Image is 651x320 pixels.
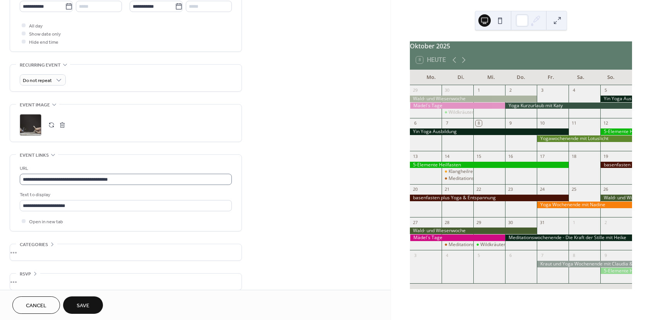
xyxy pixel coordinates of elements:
[473,241,505,248] div: Wildkräuter Naturapotheke
[539,153,545,159] div: 17
[412,153,418,159] div: 13
[77,302,89,310] span: Save
[410,41,632,51] div: Oktober 2025
[600,195,632,201] div: Wald- und Wiesenwoche
[537,261,632,267] div: Kraut und Yoga Wochenende mit Claudia & Wiebke
[507,187,513,192] div: 23
[571,252,577,258] div: 8
[507,219,513,225] div: 30
[20,101,50,109] span: Event image
[603,87,608,93] div: 5
[20,151,49,159] span: Event links
[410,162,569,168] div: 5-Elemente Heilfasten
[63,296,103,314] button: Save
[476,219,481,225] div: 29
[507,87,513,93] div: 2
[416,70,446,85] div: Mo.
[449,175,567,182] div: Meditationskurs mit Klangschalen mit [PERSON_NAME]
[20,61,61,69] span: Recurring event
[507,252,513,258] div: 6
[10,244,242,260] div: •••
[537,135,632,142] div: Yogawochenende mit Lotuslicht
[10,274,242,290] div: •••
[29,218,63,226] span: Open in new tab
[442,175,473,182] div: Meditationskurs mit Klangschalen mit Anne
[442,241,473,248] div: Meditationskurs mit Klangschalen mit Anne
[603,187,608,192] div: 26
[449,241,567,248] div: Meditationskurs mit Klangschalen mit [PERSON_NAME]
[600,162,632,168] div: basenfasten plus Yoga & Entspannung
[505,103,632,109] div: Yoga Kurzurlaub mit Katy
[476,187,481,192] div: 22
[603,252,608,258] div: 9
[571,219,577,225] div: 1
[410,103,505,109] div: Mädel´s Tage
[20,164,230,173] div: URL
[571,87,577,93] div: 4
[571,120,577,126] div: 11
[412,120,418,126] div: 6
[12,296,60,314] button: Cancel
[505,234,632,241] div: Meditationswochenende - Die Kraft der Stille mit Heike
[444,153,450,159] div: 14
[412,252,418,258] div: 3
[20,114,41,136] div: ;
[507,120,513,126] div: 9
[603,153,608,159] div: 19
[476,153,481,159] div: 15
[449,168,527,175] div: Klangheilreise mit Cacao Zeremonie
[444,252,450,258] div: 4
[596,70,626,85] div: So.
[539,187,545,192] div: 24
[410,234,505,241] div: Mädel´s Tage
[20,191,230,199] div: Text to display
[410,228,537,234] div: Wald- und Wiesenwoche
[480,241,539,248] div: Wildkräuter Naturapotheke
[600,128,632,135] div: 5-Elemente Heilfasten
[29,30,61,38] span: Show date only
[446,70,476,85] div: Di.
[444,187,450,192] div: 21
[476,252,481,258] div: 5
[449,109,498,116] div: Wildkräuterwanderung
[537,202,632,208] div: Yoga Wochenende mit Nadine
[29,22,43,30] span: All day
[600,96,632,102] div: Yin Yoga Ausbildung
[506,70,536,85] div: Do.
[23,76,52,85] span: Do not repeat
[442,168,473,175] div: Klangheilreise mit Cacao Zeremonie
[410,195,569,201] div: basenfasten plus Yoga & Entspannung
[444,87,450,93] div: 30
[412,87,418,93] div: 29
[539,252,545,258] div: 7
[410,96,537,102] div: Wald- und Wiesenwoche
[476,120,481,126] div: 8
[26,302,46,310] span: Cancel
[444,120,450,126] div: 7
[571,187,577,192] div: 25
[442,109,473,116] div: Wildkräuterwanderung
[410,128,569,135] div: Yin Yoga Ausbildung
[412,219,418,225] div: 27
[412,187,418,192] div: 20
[476,70,506,85] div: Mi.
[539,120,545,126] div: 10
[571,153,577,159] div: 18
[444,219,450,225] div: 28
[20,270,31,278] span: RSVP
[603,219,608,225] div: 2
[603,120,608,126] div: 12
[507,153,513,159] div: 16
[539,219,545,225] div: 31
[566,70,596,85] div: Sa.
[536,70,566,85] div: Fr.
[29,38,58,46] span: Hide end time
[476,87,481,93] div: 1
[20,241,48,249] span: Categories
[600,268,632,274] div: 5-Elemente Heilfasten
[539,87,545,93] div: 3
